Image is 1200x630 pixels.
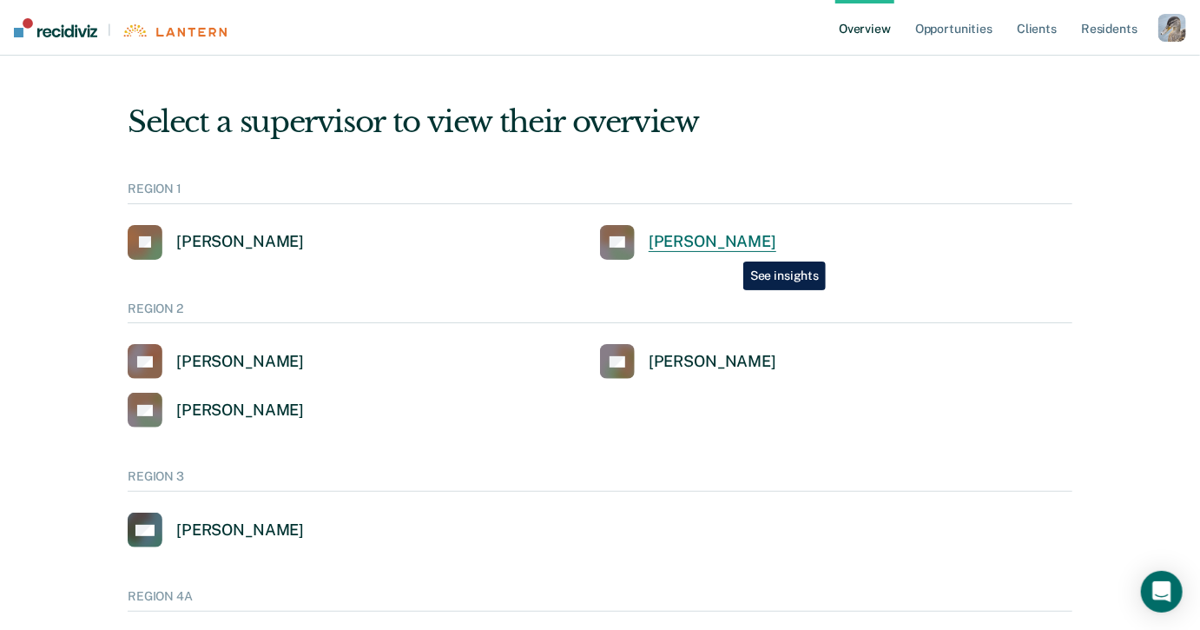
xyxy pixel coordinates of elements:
a: [PERSON_NAME] [600,344,776,379]
div: [PERSON_NAME] [176,401,304,421]
div: REGION 1 [128,182,1072,204]
div: [PERSON_NAME] [176,352,304,372]
a: [PERSON_NAME] [128,225,304,260]
div: [PERSON_NAME] [649,352,776,372]
div: [PERSON_NAME] [649,232,776,252]
a: [PERSON_NAME] [128,393,304,428]
div: REGION 2 [128,302,1072,324]
img: Lantern [122,24,227,37]
div: Open Intercom Messenger [1141,571,1183,613]
a: | [14,18,227,37]
div: REGION 3 [128,469,1072,492]
div: [PERSON_NAME] [176,232,304,252]
a: [PERSON_NAME] [128,344,304,379]
a: [PERSON_NAME] [600,225,776,260]
div: [PERSON_NAME] [176,521,304,540]
div: Select a supervisor to view their overview [128,104,1072,140]
a: [PERSON_NAME] [128,513,304,547]
div: REGION 4A [128,589,1072,612]
img: Recidiviz [14,18,97,37]
span: | [97,23,122,37]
